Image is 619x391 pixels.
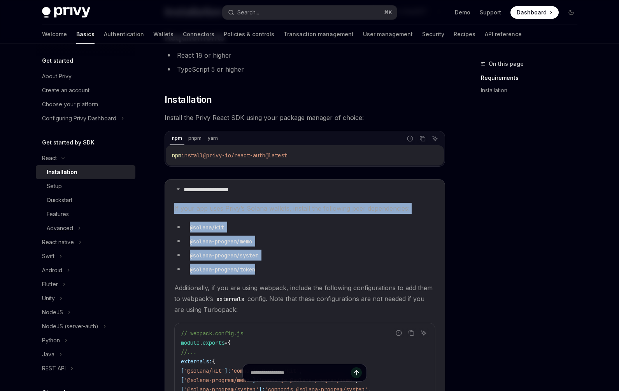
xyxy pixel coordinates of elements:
[224,339,228,346] span: =
[172,152,181,159] span: npm
[36,361,135,375] button: REST API
[251,364,351,381] input: Ask a question...
[42,308,63,317] div: NodeJS
[422,25,444,44] a: Security
[480,9,501,16] a: Support
[36,347,135,361] button: Java
[42,114,116,123] div: Configuring Privy Dashboard
[224,25,274,44] a: Policies & controls
[36,319,135,333] button: NodeJS (server-auth)
[174,203,435,214] span: If your app uses Privy’s Solana wallets, install the following peer dependencies:
[42,100,98,109] div: Choose your platform
[203,339,224,346] span: exports
[36,151,135,165] button: React
[36,207,135,221] a: Features
[36,333,135,347] button: Python
[42,336,60,345] div: Python
[36,235,135,249] button: React native
[42,350,54,359] div: Java
[104,25,144,44] a: Authentication
[42,138,95,147] h5: Get started by SDK
[36,97,135,111] a: Choose your platform
[200,339,203,346] span: .
[187,265,258,274] code: @solana-program/token
[237,8,259,17] div: Search...
[351,367,362,378] button: Send message
[454,25,475,44] a: Recipes
[481,84,584,97] a: Installation
[565,6,577,19] button: Toggle dark mode
[183,25,214,44] a: Connectors
[384,9,392,16] span: ⌘ K
[165,93,212,106] span: Installation
[42,56,73,65] h5: Get started
[406,328,416,338] button: Copy the contents from the code block
[36,263,135,277] button: Android
[36,111,135,125] button: Configuring Privy Dashboard
[187,223,227,232] code: @solana/kit
[76,25,95,44] a: Basics
[36,221,135,235] button: Advanced
[42,72,72,81] div: About Privy
[47,181,62,191] div: Setup
[181,330,243,337] span: // webpack.config.js
[153,25,174,44] a: Wallets
[36,165,135,179] a: Installation
[36,69,135,83] a: About Privy
[181,349,196,356] span: //...
[174,282,435,315] span: Additionally, if you are using webpack, include the following configurations to add them to webpa...
[165,112,445,123] span: Install the Privy React SDK using your package manager of choice:
[42,7,90,18] img: dark logo
[36,249,135,263] button: Swift
[42,364,66,373] div: REST API
[419,328,429,338] button: Ask AI
[42,86,89,95] div: Create an account
[186,134,204,143] div: pnpm
[165,64,445,75] li: TypeScript 5 or higher
[430,134,440,144] button: Ask AI
[36,305,135,319] button: NodeJS
[42,294,55,303] div: Unity
[42,252,54,261] div: Swift
[170,134,184,143] div: npm
[165,50,445,61] li: React 18 or higher
[42,153,57,163] div: React
[455,9,470,16] a: Demo
[47,167,77,177] div: Installation
[187,251,261,260] code: @solana-program/system
[36,277,135,291] button: Flutter
[47,210,69,219] div: Features
[517,9,547,16] span: Dashboard
[181,152,203,159] span: install
[203,152,287,159] span: @privy-io/react-auth@latest
[36,291,135,305] button: Unity
[510,6,559,19] a: Dashboard
[485,25,522,44] a: API reference
[213,295,247,303] code: externals
[284,25,354,44] a: Transaction management
[489,59,524,69] span: On this page
[405,134,415,144] button: Report incorrect code
[205,134,220,143] div: yarn
[42,25,67,44] a: Welcome
[228,339,231,346] span: {
[394,328,404,338] button: Report incorrect code
[47,195,72,205] div: Quickstart
[36,193,135,207] a: Quickstart
[42,280,58,289] div: Flutter
[481,72,584,84] a: Requirements
[42,238,74,247] div: React native
[212,358,215,365] span: {
[181,358,212,365] span: externals:
[181,339,200,346] span: module
[223,5,397,19] button: Search...⌘K
[36,83,135,97] a: Create an account
[47,224,73,233] div: Advanced
[417,134,428,144] button: Copy the contents from the code block
[36,179,135,193] a: Setup
[363,25,413,44] a: User management
[42,322,98,331] div: NodeJS (server-auth)
[187,237,255,246] code: @solana-program/memo
[42,266,62,275] div: Android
